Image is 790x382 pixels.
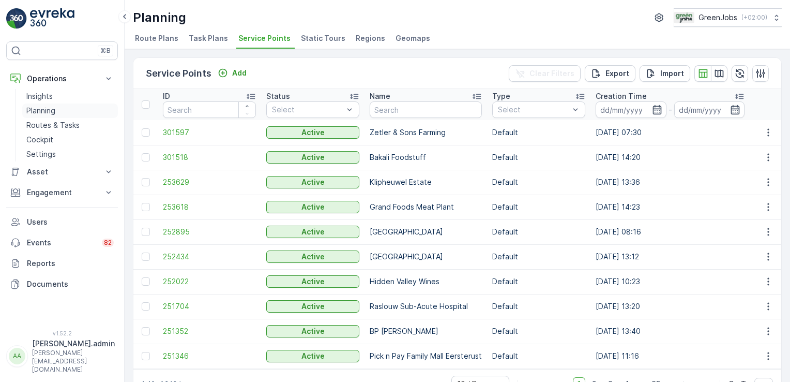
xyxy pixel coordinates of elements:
p: Active [301,177,325,187]
td: [DATE] 13:40 [590,319,750,344]
p: Settings [26,149,56,159]
td: [DATE] 13:20 [590,294,750,319]
a: Insights [22,89,118,104]
a: Cockpit [22,133,118,147]
p: Default [492,177,585,187]
p: Type [492,91,510,101]
button: GreenJobs(+02:00) [674,8,782,27]
div: Toggle Row Selected [142,203,150,211]
button: AA[PERSON_NAME].admin[PERSON_NAME][EMAIL_ADDRESS][DOMAIN_NAME] [6,339,118,374]
p: Select [498,105,569,115]
p: ( +02:00 ) [741,13,767,22]
td: [DATE] 08:16 [590,219,750,244]
div: Toggle Row Selected [142,128,150,137]
p: Active [301,152,325,163]
button: Import [640,65,690,82]
div: Toggle Row Selected [142,228,150,236]
p: Reports [27,258,114,269]
a: Planning [22,104,118,118]
p: Planning [26,106,55,116]
p: Documents [27,279,114,289]
a: 251346 [163,351,256,361]
p: Select [272,105,343,115]
input: Search [163,101,256,118]
span: 251704 [163,301,256,312]
img: logo_light-DOdMpM7g.png [30,8,74,29]
p: Bakali Foodstuff [370,152,482,163]
a: 252022 [163,276,256,287]
p: Hidden Valley Wines [370,276,482,287]
p: Clear Filters [529,68,574,79]
button: Add [214,67,251,79]
span: Route Plans [135,33,178,43]
p: Add [232,68,247,78]
p: Default [492,326,585,336]
div: AA [9,348,25,364]
a: 253618 [163,202,256,212]
a: Documents [6,274,118,295]
span: Service Points [238,33,291,43]
div: Toggle Row Selected [142,253,150,261]
span: Regions [356,33,385,43]
p: Grand Foods Meat Plant [370,202,482,212]
p: [GEOGRAPHIC_DATA] [370,227,482,237]
p: 82 [104,239,112,247]
p: Default [492,227,585,237]
span: Static Tours [301,33,345,43]
p: Default [492,252,585,262]
button: Active [266,176,359,188]
a: Users [6,212,118,232]
p: Events [27,238,96,248]
td: [DATE] 14:20 [590,145,750,170]
p: Default [492,202,585,212]
span: v 1.52.2 [6,330,118,336]
p: Raslouw Sub-Acute Hospital [370,301,482,312]
span: Task Plans [189,33,228,43]
p: Active [301,326,325,336]
p: Planning [133,9,186,26]
td: [DATE] 11:16 [590,344,750,369]
p: Export [605,68,629,79]
p: Service Points [146,66,211,81]
div: Toggle Row Selected [142,352,150,360]
a: 301518 [163,152,256,163]
p: Status [266,91,290,101]
a: Events82 [6,232,118,253]
input: dd/mm/yyyy [674,101,745,118]
a: 253629 [163,177,256,187]
div: Toggle Row Selected [142,327,150,335]
p: Users [27,217,114,227]
a: 301597 [163,127,256,138]
button: Active [266,226,359,238]
p: Active [301,202,325,212]
a: 251352 [163,326,256,336]
p: Active [301,127,325,138]
p: [PERSON_NAME].admin [32,339,115,349]
p: BP [PERSON_NAME] [370,326,482,336]
p: Pick n Pay Family Mall Eersterust [370,351,482,361]
div: Toggle Row Selected [142,178,150,186]
td: [DATE] 14:23 [590,195,750,219]
td: [DATE] 13:36 [590,170,750,195]
p: ⌘B [100,47,111,55]
td: [DATE] 07:30 [590,120,750,145]
span: Geomaps [396,33,430,43]
p: Active [301,351,325,361]
button: Export [585,65,635,82]
p: Klipheuwel Estate [370,177,482,187]
p: Operations [27,74,97,84]
p: [PERSON_NAME][EMAIL_ADDRESS][DOMAIN_NAME] [32,349,115,374]
p: [GEOGRAPHIC_DATA] [370,252,482,262]
p: Active [301,252,325,262]
p: Asset [27,167,97,177]
a: 252434 [163,252,256,262]
a: Routes & Tasks [22,118,118,133]
div: Toggle Row Selected [142,277,150,286]
button: Active [266,275,359,288]
p: - [669,104,672,116]
button: Active [266,350,359,362]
